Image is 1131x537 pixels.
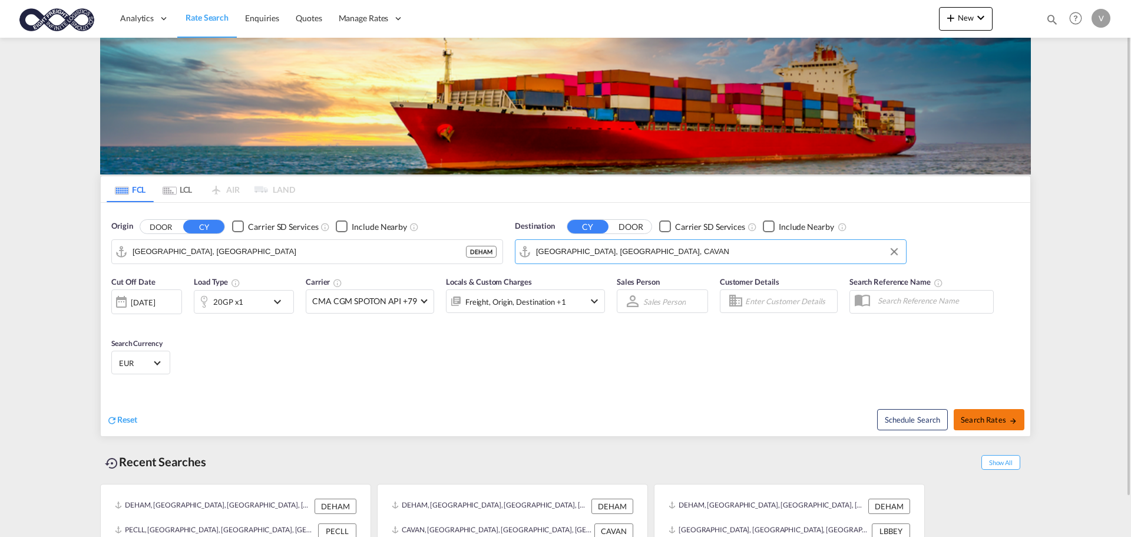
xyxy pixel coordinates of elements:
span: Enquiries [245,13,279,23]
div: DEHAM [591,499,633,514]
md-icon: icon-chevron-down [587,294,601,308]
div: Recent Searches [100,449,211,475]
md-icon: Unchecked: Ignores neighbouring ports when fetching rates.Checked : Includes neighbouring ports w... [409,222,419,232]
span: Search Rates [961,415,1017,424]
span: Reset [117,414,137,424]
button: icon-plus 400-fgNewicon-chevron-down [939,7,993,31]
md-icon: icon-arrow-right [1009,417,1017,425]
div: DEHAM [466,246,497,258]
md-checkbox: Checkbox No Ink [336,220,407,233]
button: Search Ratesicon-arrow-right [954,409,1024,430]
input: Search by Port [133,243,466,261]
div: Freight Origin Destination Factory Stuffingicon-chevron-down [446,289,605,313]
md-icon: icon-refresh [107,415,117,426]
div: 20GP x1icon-chevron-down [194,290,294,314]
md-datepicker: Select [111,313,120,329]
span: Help [1066,8,1086,28]
input: Search by Port [536,243,900,261]
md-tab-item: LCL [154,176,201,202]
md-checkbox: Checkbox No Ink [232,220,318,233]
md-icon: icon-magnify [1046,13,1059,26]
div: DEHAM, Hamburg, Germany, Western Europe, Europe [392,499,588,514]
span: Locals & Custom Charges [446,277,532,286]
div: icon-refreshReset [107,414,137,427]
div: Include Nearby [779,221,834,233]
md-icon: Unchecked: Search for CY (Container Yard) services for all selected carriers.Checked : Search for... [748,222,757,232]
div: DEHAM [315,499,356,514]
span: Cut Off Date [111,277,156,286]
button: CY [567,220,609,233]
md-icon: icon-information-outline [231,278,240,288]
button: Clear Input [885,243,903,261]
div: V [1092,9,1110,28]
md-checkbox: Checkbox No Ink [659,220,745,233]
span: EUR [119,358,152,368]
span: Show All [981,455,1020,470]
div: 20GP x1 [213,294,243,310]
div: Freight Origin Destination Factory Stuffing [465,294,566,310]
div: Origin DOOR CY Checkbox No InkUnchecked: Search for CY (Container Yard) services for all selected... [101,203,1030,436]
md-select: Select Currency: € EUREuro [118,354,164,371]
span: Manage Rates [339,12,389,24]
div: icon-magnify [1046,13,1059,31]
span: Customer Details [720,277,779,286]
input: Enter Customer Details [745,292,834,310]
md-tab-item: FCL [107,176,154,202]
button: DOOR [140,220,181,233]
md-icon: Unchecked: Search for CY (Container Yard) services for all selected carriers.Checked : Search for... [320,222,330,232]
div: DEHAM, Hamburg, Germany, Western Europe, Europe [669,499,865,514]
div: [DATE] [111,289,182,314]
div: [DATE] [131,297,155,308]
span: Carrier [306,277,342,286]
md-pagination-wrapper: Use the left and right arrow keys to navigate between tabs [107,176,295,202]
div: Help [1066,8,1092,29]
div: Carrier SD Services [675,221,745,233]
div: Include Nearby [352,221,407,233]
span: Search Reference Name [849,277,943,286]
div: DEHAM, Hamburg, Germany, Western Europe, Europe [115,499,312,514]
md-icon: Unchecked: Ignores neighbouring ports when fetching rates.Checked : Includes neighbouring ports w... [838,222,847,232]
div: DEHAM [868,499,910,514]
md-icon: The selected Trucker/Carrierwill be displayed in the rate results If the rates are from another f... [333,278,342,288]
span: Load Type [194,277,240,286]
span: Destination [515,220,555,232]
span: Sales Person [617,277,660,286]
md-icon: icon-chevron-down [270,295,290,309]
span: CMA CGM SPOTON API +79 [312,295,417,307]
span: Rate Search [186,12,229,22]
button: Note: By default Schedule search will only considerorigin ports, destination ports and cut off da... [877,409,948,430]
span: Origin [111,220,133,232]
input: Search Reference Name [872,292,993,309]
span: Search Currency [111,339,163,348]
md-input-container: Hamburg, DEHAM [112,240,502,263]
md-checkbox: Checkbox No Ink [763,220,834,233]
md-input-container: Vancouver, BC, CAVAN [515,240,906,263]
span: Analytics [120,12,154,24]
button: DOOR [610,220,652,233]
div: Carrier SD Services [248,221,318,233]
md-icon: icon-chevron-down [974,11,988,25]
img: LCL+%26+FCL+BACKGROUND.png [100,38,1031,174]
button: CY [183,220,224,233]
span: New [944,13,988,22]
md-select: Sales Person [642,293,687,310]
md-icon: Your search will be saved by the below given name [934,278,943,288]
img: c818b980817911efbdc1a76df449e905.png [18,5,97,32]
md-icon: icon-backup-restore [105,456,119,470]
md-icon: icon-plus 400-fg [944,11,958,25]
span: Quotes [296,13,322,23]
